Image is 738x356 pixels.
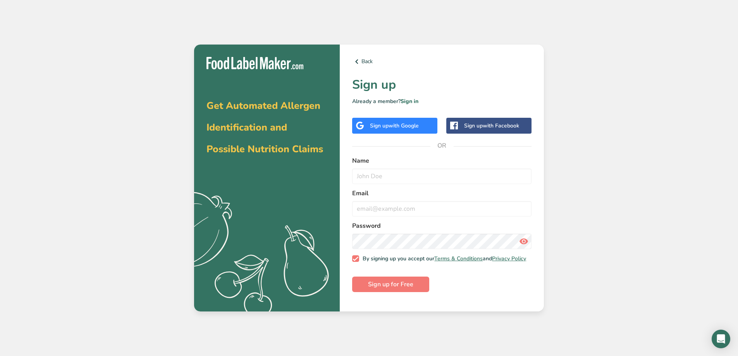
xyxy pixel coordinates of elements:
button: Sign up for Free [352,277,429,292]
div: Open Intercom Messenger [712,330,730,348]
span: Sign up for Free [368,280,413,289]
input: email@example.com [352,201,532,217]
span: By signing up you accept our and [359,255,526,262]
input: John Doe [352,169,532,184]
img: Food Label Maker [206,57,303,70]
div: Sign up [464,122,519,130]
p: Already a member? [352,97,532,105]
h1: Sign up [352,76,532,94]
label: Email [352,189,532,198]
label: Name [352,156,532,165]
a: Privacy Policy [492,255,526,262]
label: Password [352,221,532,230]
span: with Google [389,122,419,129]
span: with Facebook [483,122,519,129]
div: Sign up [370,122,419,130]
a: Terms & Conditions [434,255,483,262]
a: Back [352,57,532,66]
a: Sign in [401,98,418,105]
span: Get Automated Allergen Identification and Possible Nutrition Claims [206,99,323,156]
span: OR [430,134,454,157]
